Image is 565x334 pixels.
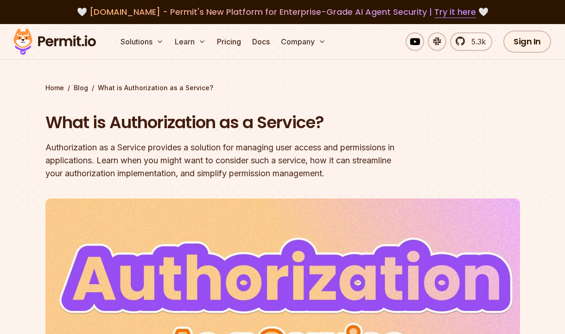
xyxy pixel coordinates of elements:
[45,83,64,93] a: Home
[277,32,330,51] button: Company
[503,31,551,53] a: Sign In
[74,83,88,93] a: Blog
[213,32,245,51] a: Pricing
[248,32,273,51] a: Docs
[45,141,401,180] div: Authorization as a Service provides a solution for managing user access and permissions in applic...
[450,32,492,51] a: 5.3k
[171,32,209,51] button: Learn
[9,26,100,57] img: Permit logo
[89,6,476,18] span: [DOMAIN_NAME] - Permit's New Platform for Enterprise-Grade AI Agent Security |
[45,83,520,93] div: / /
[434,6,476,18] a: Try it here
[117,32,167,51] button: Solutions
[22,6,543,19] div: 🤍 🤍
[45,111,401,134] h1: What is Authorization as a Service?
[466,36,486,47] span: 5.3k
